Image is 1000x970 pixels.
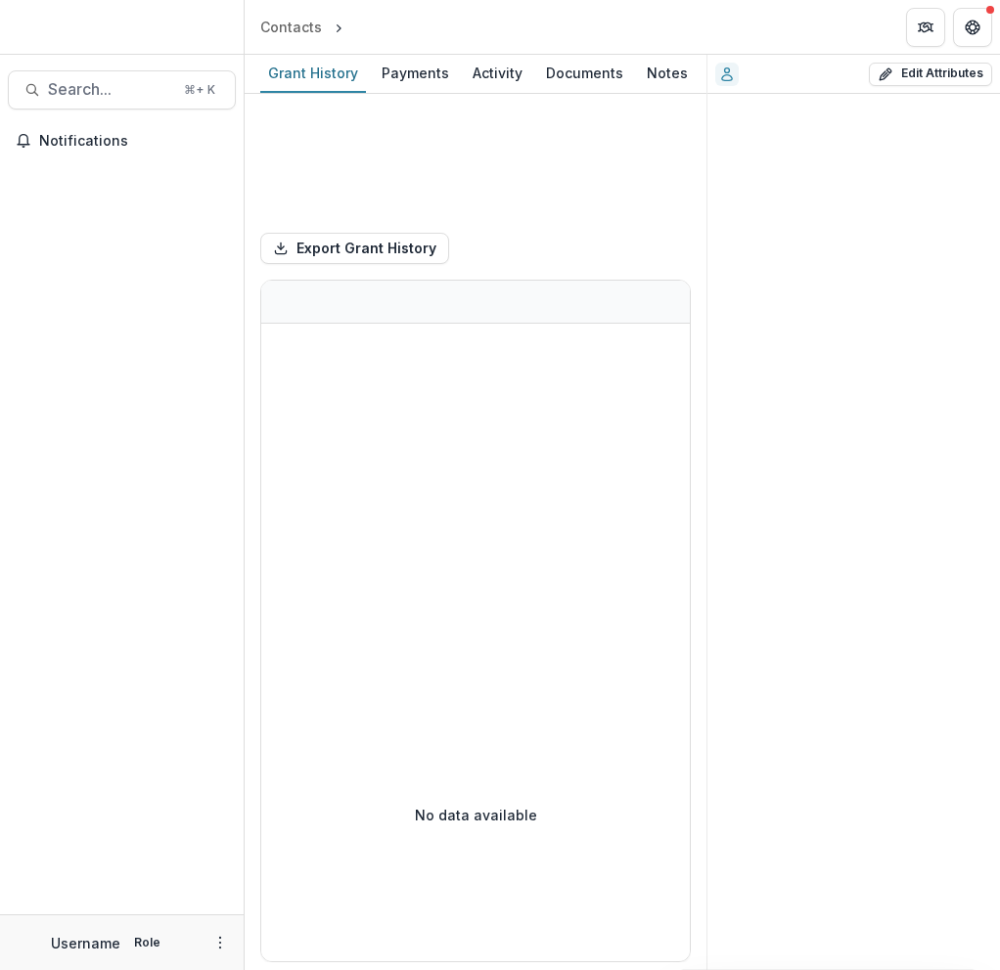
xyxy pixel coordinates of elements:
a: Activity [465,55,530,93]
div: Grant History [260,59,366,87]
a: Documents [538,55,631,93]
a: Payments [374,55,457,93]
div: Payments [374,59,457,87]
p: No data available [415,805,537,825]
span: Search... [48,80,172,99]
div: Notes [639,59,696,87]
button: Search... [8,70,236,110]
nav: breadcrumb [252,13,431,41]
a: Notes [639,55,696,93]
button: Get Help [953,8,992,47]
div: ⌘ + K [180,79,219,101]
div: Activity [465,59,530,87]
button: Notifications [8,125,236,156]
p: Role [128,934,166,951]
span: Notifications [39,133,228,150]
a: Grant History [260,55,366,93]
div: Documents [538,59,631,87]
button: Partners [906,8,945,47]
p: Username [51,933,120,953]
a: Contacts [252,13,330,41]
button: More [208,931,232,954]
div: Contacts [260,17,322,37]
button: Edit Attributes [869,63,992,86]
button: Export Grant History [260,233,449,264]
